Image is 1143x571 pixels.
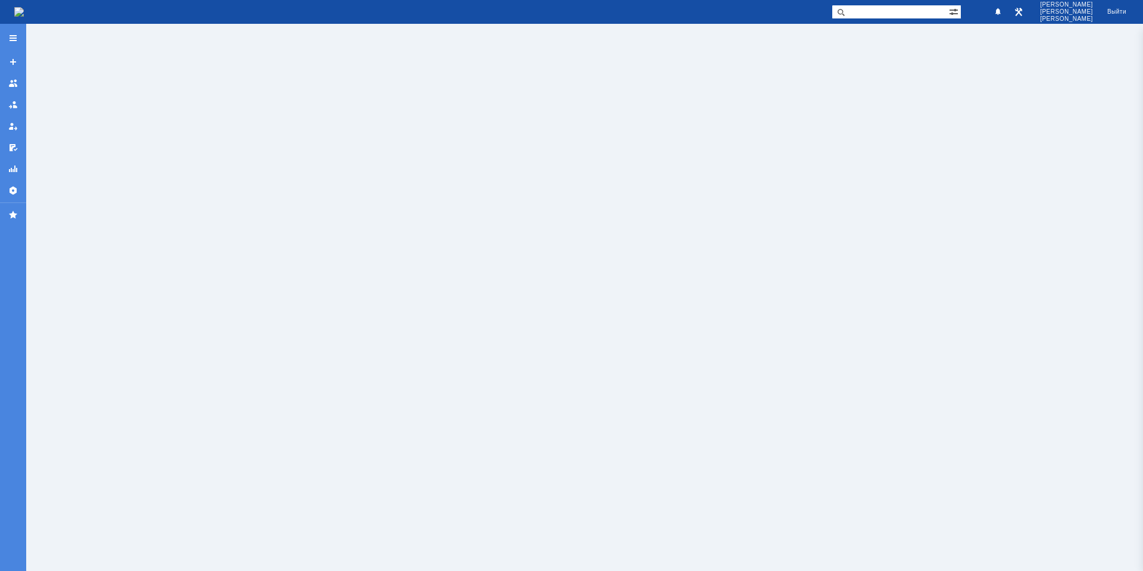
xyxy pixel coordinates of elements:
a: Перейти в интерфейс администратора [1011,5,1026,19]
a: Заявки на командах [4,74,23,93]
a: Создать заявку [4,52,23,71]
span: [PERSON_NAME] [1040,8,1093,15]
a: Отчеты [4,160,23,179]
a: Заявки в моей ответственности [4,95,23,114]
span: Расширенный поиск [949,5,961,17]
span: [PERSON_NAME] [1040,1,1093,8]
a: Настройки [4,181,23,200]
img: logo [14,7,24,17]
span: [PERSON_NAME] [1040,15,1093,23]
a: Мои заявки [4,117,23,136]
a: Мои согласования [4,138,23,157]
a: Перейти на домашнюю страницу [14,7,24,17]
